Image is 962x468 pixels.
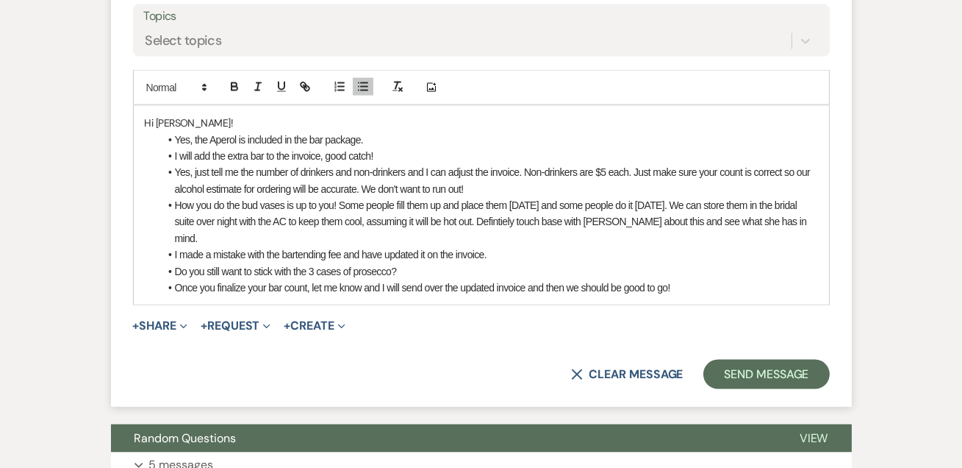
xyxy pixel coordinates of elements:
[703,360,829,389] button: Send Message
[159,247,818,263] li: I made a mistake with the bartending fee and have updated it on the invoice.
[133,320,140,332] span: +
[284,320,290,332] span: +
[145,115,818,131] p: Hi [PERSON_NAME]!
[111,425,776,453] button: Random Questions
[144,6,819,27] label: Topics
[133,320,188,332] button: Share
[159,132,818,148] li: Yes, the Aperol is included in the bar package.
[571,369,683,380] button: Clear message
[201,320,207,332] span: +
[159,263,818,280] li: Do you still want to stick with the 3 cases of prosecco?
[201,320,270,332] button: Request
[776,425,852,453] button: View
[159,164,818,197] li: Yes, just tell me the number of drinkers and non-drinkers and I can adjust the invoice. Non-drink...
[159,148,818,164] li: I will add the extra bar to the invoice, good catch!
[159,197,818,247] li: How you do the bud vases is up to you! Some people fill them up and place them [DATE] and some pe...
[800,430,828,446] span: View
[134,430,237,446] span: Random Questions
[284,320,345,332] button: Create
[159,280,818,296] li: Once you finalize your bar count, let me know and I will send over the updated invoice and then w...
[146,32,222,52] div: Select topics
